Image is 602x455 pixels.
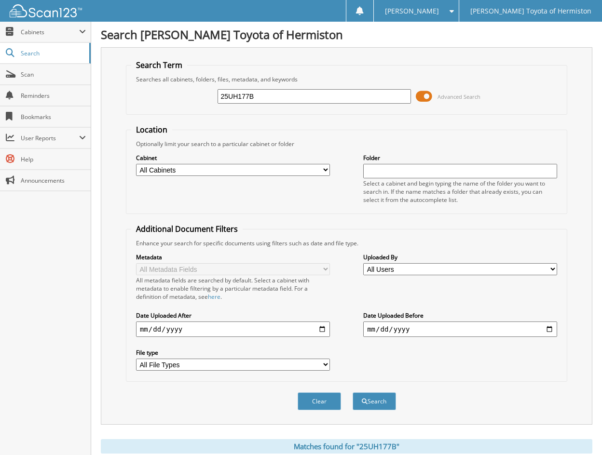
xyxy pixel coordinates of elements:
[363,311,557,320] label: Date Uploaded Before
[21,134,79,142] span: User Reports
[131,224,243,234] legend: Additional Document Filters
[21,70,86,79] span: Scan
[363,154,557,162] label: Folder
[101,27,592,42] h1: Search [PERSON_NAME] Toyota of Hermiston
[298,392,341,410] button: Clear
[208,293,220,301] a: here
[136,276,330,301] div: All metadata fields are searched by default. Select a cabinet with metadata to enable filtering b...
[131,60,187,70] legend: Search Term
[21,28,79,36] span: Cabinets
[136,154,330,162] label: Cabinet
[136,321,330,337] input: start
[21,92,86,100] span: Reminders
[21,49,84,57] span: Search
[10,4,82,17] img: scan123-logo-white.svg
[136,253,330,261] label: Metadata
[21,113,86,121] span: Bookmarks
[131,124,172,135] legend: Location
[136,311,330,320] label: Date Uploaded After
[438,93,480,100] span: Advanced Search
[353,392,396,410] button: Search
[363,179,557,204] div: Select a cabinet and begin typing the name of the folder you want to search in. If the name match...
[363,253,557,261] label: Uploaded By
[131,239,562,247] div: Enhance your search for specific documents using filters such as date and file type.
[363,321,557,337] input: end
[21,176,86,185] span: Announcements
[101,439,592,454] div: Matches found for "25UH177B"
[385,8,439,14] span: [PERSON_NAME]
[131,140,562,148] div: Optionally limit your search to a particular cabinet or folder
[136,348,330,357] label: File type
[131,75,562,83] div: Searches all cabinets, folders, files, metadata, and keywords
[21,155,86,163] span: Help
[470,8,591,14] span: [PERSON_NAME] Toyota of Hermiston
